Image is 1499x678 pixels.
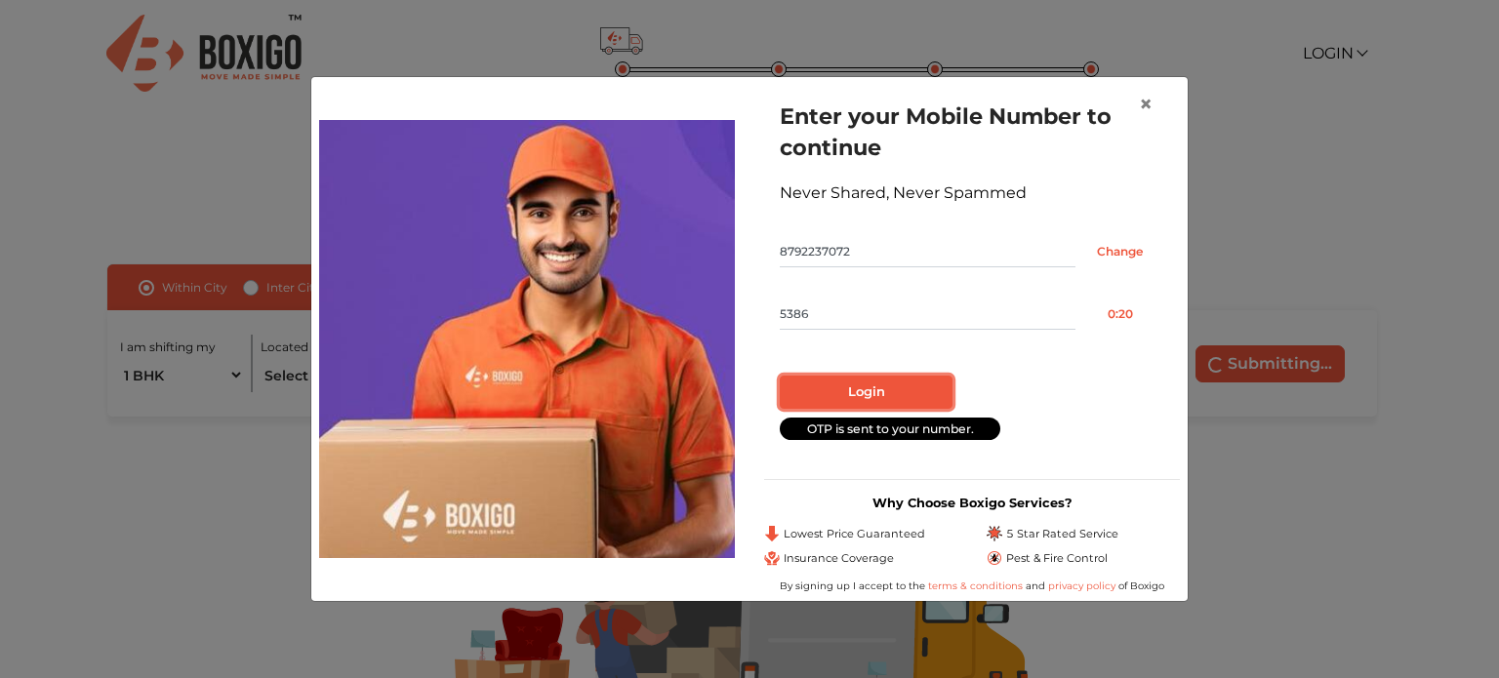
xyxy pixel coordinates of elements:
a: privacy policy [1045,579,1118,592]
button: Login [780,376,952,409]
input: Change [1075,236,1164,267]
img: relocation-img [319,120,735,557]
button: 0:20 [1075,299,1164,330]
div: Never Shared, Never Spammed [780,181,1164,205]
div: By signing up I accept to the and of Boxigo [764,578,1180,593]
a: terms & conditions [928,579,1026,592]
span: Lowest Price Guaranteed [784,526,925,542]
input: Enter OTP [780,299,1075,330]
span: Pest & Fire Control [1006,550,1108,567]
span: × [1139,90,1153,118]
div: OTP is sent to your number. [780,418,1000,440]
h1: Enter your Mobile Number to continue [780,100,1164,163]
h3: Why Choose Boxigo Services? [764,496,1180,510]
span: Insurance Coverage [784,550,894,567]
button: Close [1123,77,1168,132]
input: Mobile No [780,236,1075,267]
span: 5 Star Rated Service [1006,526,1118,542]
